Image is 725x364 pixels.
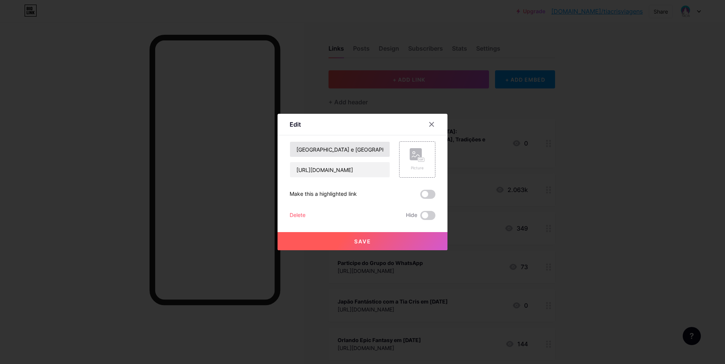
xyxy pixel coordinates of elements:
span: Hide [406,211,417,220]
input: Title [290,142,390,157]
div: Picture [410,165,425,171]
button: Save [278,232,447,250]
div: Delete [290,211,305,220]
div: Make this a highlighted link [290,190,357,199]
div: Edit [290,120,301,129]
input: URL [290,162,390,177]
span: Save [354,238,371,245]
